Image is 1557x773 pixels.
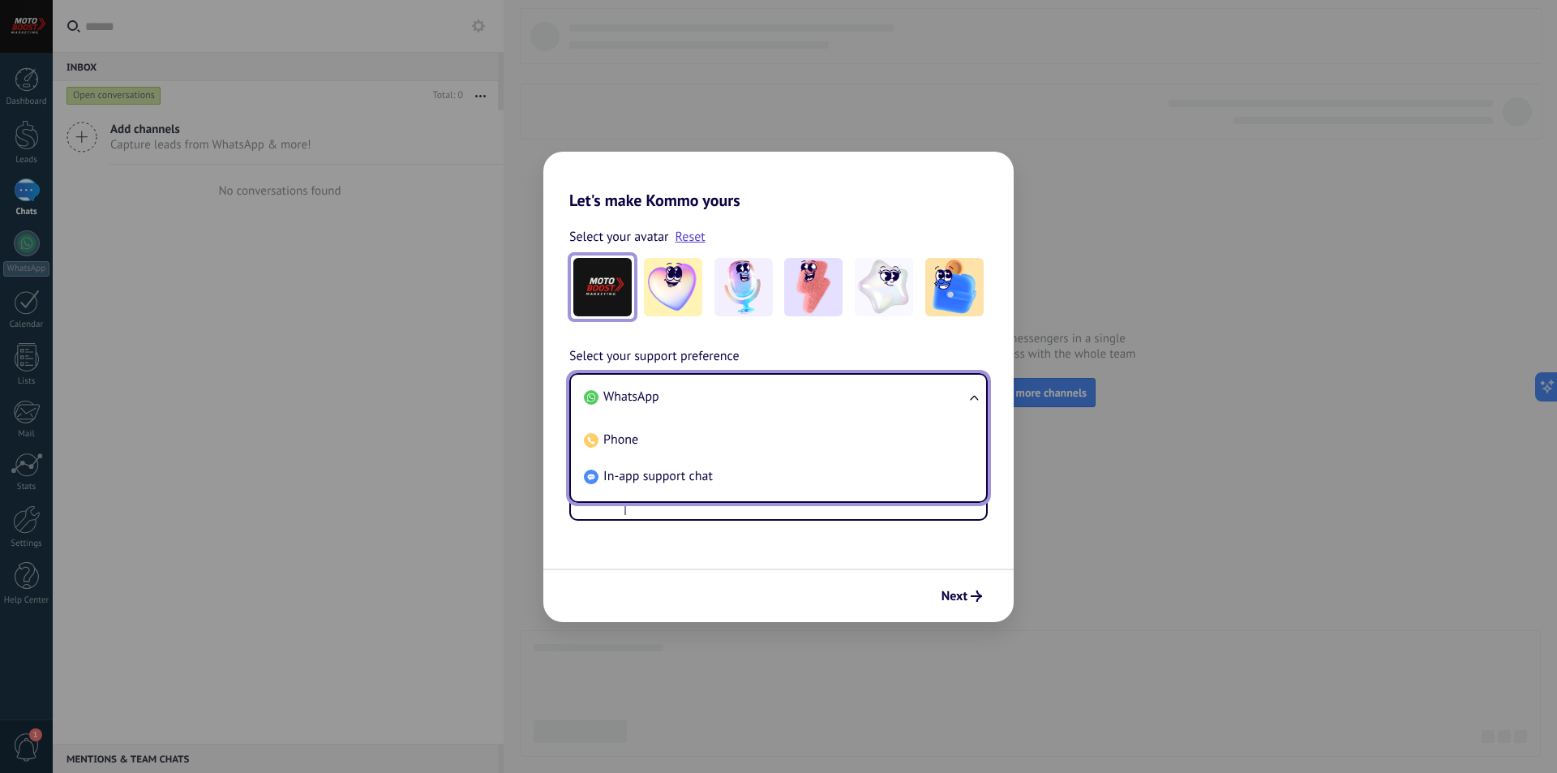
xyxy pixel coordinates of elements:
[569,346,740,367] span: Select your support preference
[941,590,967,602] span: Next
[603,468,713,484] span: In-app support chat
[603,432,638,448] span: Phone
[714,258,773,316] img: -2.jpeg
[644,258,702,316] img: -1.jpeg
[569,226,669,247] span: Select your avatar
[934,582,989,610] button: Next
[603,389,659,405] span: WhatsApp
[676,229,706,245] a: Reset
[543,152,1014,210] h2: Let's make Kommo yours
[784,258,843,316] img: -3.jpeg
[855,258,913,316] img: -4.jpeg
[925,258,984,316] img: -5.jpeg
